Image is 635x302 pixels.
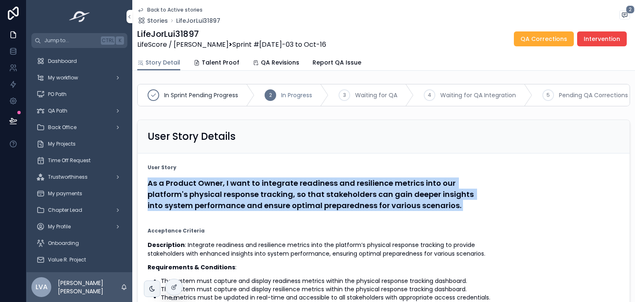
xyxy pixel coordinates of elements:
a: Talent Proof [193,55,239,72]
span: Stories [147,17,168,25]
span: K [117,37,123,44]
span: In Progress [281,91,312,99]
span: Waiting for QA [355,91,397,99]
span: Back to Active stories [147,7,203,13]
a: Report QA Issue [313,55,361,72]
a: Stories [137,17,168,25]
a: Value R. Project [31,252,127,267]
span: Pending QA Corrections [559,91,628,99]
span: Onboarding [48,240,79,247]
span: 2 [269,92,272,98]
a: Trustworthiness [31,170,127,185]
span: Story Detail [146,58,180,67]
p: : Integrate readiness and resilience metrics into the platform’s physical response tracking to pr... [148,241,620,258]
span: Waiting for QA Integration [440,91,516,99]
a: Time Off Request [31,153,127,168]
strong: Description [148,241,185,249]
p: [PERSON_NAME] [PERSON_NAME] [58,279,121,295]
strong: User Story [148,164,177,171]
span: Dashboard [48,58,77,65]
span: LVA [36,282,48,292]
button: Jump to...CtrlK [31,33,127,48]
a: Chapter Lead [31,203,127,218]
a: My Projects [31,137,127,151]
span: PO Path [48,91,67,98]
span: Talent Proof [202,58,239,67]
button: 2 [619,10,630,21]
a: Story Detail [137,55,180,71]
span: QA Revisions [261,58,299,67]
li: The system must capture and display resilience metrics within the physical response tracking dash... [161,285,620,293]
span: Trustworthiness [48,174,88,180]
a: Dashboard [31,54,127,69]
span: My payments [48,190,82,197]
li: The metrics must be updated in real-time and accessible to all stakeholders with appropriate acce... [161,293,620,302]
span: 4 [428,92,431,98]
span: LifeScore / [PERSON_NAME] Sprint #[DATE]-03 to Oct-16 [137,40,326,50]
span: Ctrl [101,36,115,45]
a: My payments [31,186,127,201]
h2: User Story Details [148,130,236,143]
a: My Profile [31,219,127,234]
a: Back to Active stories [137,7,203,13]
span: Back Office [48,124,76,131]
span: 5 [547,92,550,98]
span: QA Corrections [520,35,567,43]
a: QA Revisions [253,55,299,72]
span: QA Path [48,108,67,114]
strong: Acceptance Criteria [148,228,205,234]
a: QA Path [31,103,127,118]
span: In Sprint Pending Progress [164,91,238,99]
span: Time Off Request [48,157,91,164]
a: PO Path [31,87,127,102]
span: My workflow [48,74,78,81]
span: My Projects [48,141,76,147]
a: Back Office [31,120,127,135]
h1: LifeJorLui31897 [137,28,326,40]
button: QA Corrections [514,31,574,46]
span: 2 [626,5,635,14]
strong: Requirements & Conditions [148,263,235,271]
p: : [148,263,620,272]
span: Report QA Issue [313,58,361,67]
span: Intervention [584,35,620,43]
img: App logo [67,10,93,23]
span: Value R. Project [48,256,86,263]
span: My Profile [48,223,71,230]
a: My workflow [31,70,127,85]
span: Chapter Lead [48,207,82,213]
strong: > [229,40,232,49]
a: Onboarding [31,236,127,251]
h4: As a Product Owner, I want to integrate readiness and resilience metrics into our platform's phys... [148,177,620,211]
button: Intervention [577,31,627,46]
div: scrollable content [26,48,132,272]
span: Jump to... [44,37,98,44]
a: LifeJorLui31897 [176,17,220,25]
span: 3 [343,92,346,98]
li: The system must capture and display readiness metrics within the physical response tracking dashb... [161,277,620,285]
